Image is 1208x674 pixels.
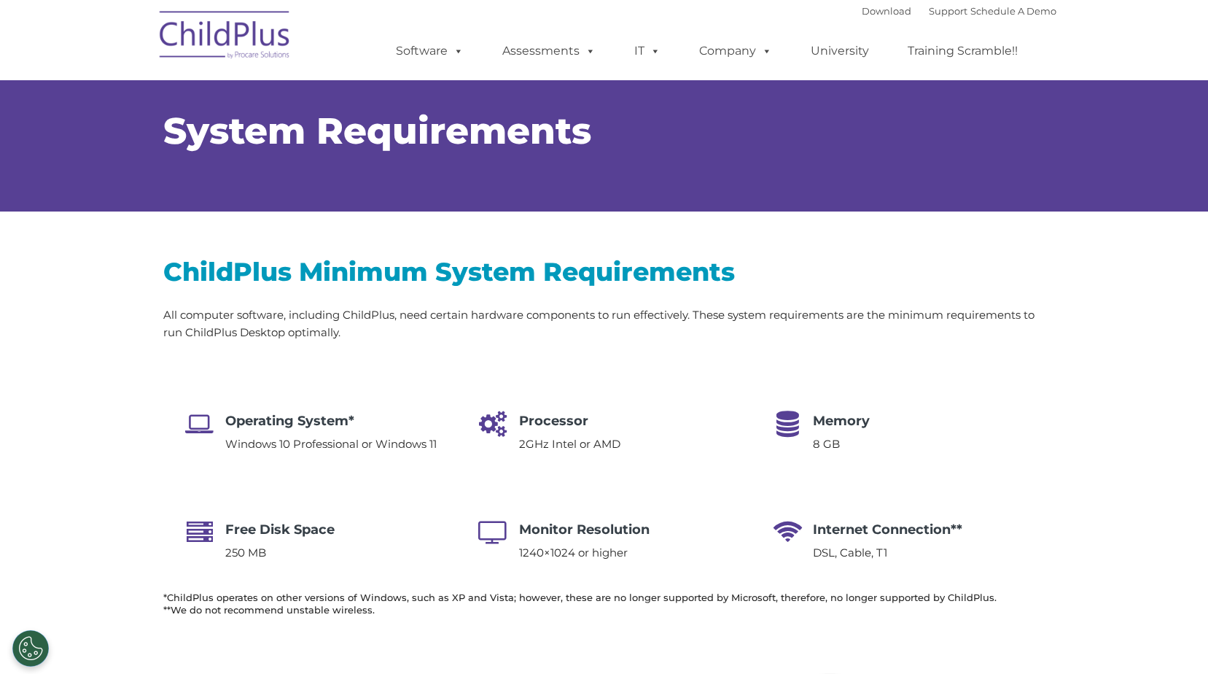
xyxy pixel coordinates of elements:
[519,413,588,429] span: Processor
[519,522,650,538] span: Monitor Resolution
[796,36,884,66] a: University
[163,255,1045,288] h2: ChildPlus Minimum System Requirements
[488,36,610,66] a: Assessments
[225,546,266,559] span: 250 MB
[225,411,437,431] h4: Operating System*
[381,36,478,66] a: Software
[813,546,887,559] span: DSL, Cable, T1
[519,546,628,559] span: 1240×1024 or higher
[519,437,620,451] span: 2GHz Intel or AMD
[813,437,840,451] span: 8 GB
[862,5,1056,17] font: |
[163,306,1045,341] p: All computer software, including ChildPlus, need certain hardware components to run effectively. ...
[12,630,49,667] button: Cookies Settings
[970,5,1056,17] a: Schedule A Demo
[893,36,1032,66] a: Training Scramble!!
[929,5,967,17] a: Support
[225,522,335,538] span: Free Disk Space
[225,435,437,453] p: Windows 10 Professional or Windows 11
[620,36,675,66] a: IT
[685,36,787,66] a: Company
[163,592,1045,616] h6: *ChildPlus operates on other versions of Windows, such as XP and Vista; however, these are no lon...
[862,5,911,17] a: Download
[152,1,298,74] img: ChildPlus by Procare Solutions
[813,522,962,538] span: Internet Connection**
[813,413,870,429] span: Memory
[163,109,591,153] span: System Requirements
